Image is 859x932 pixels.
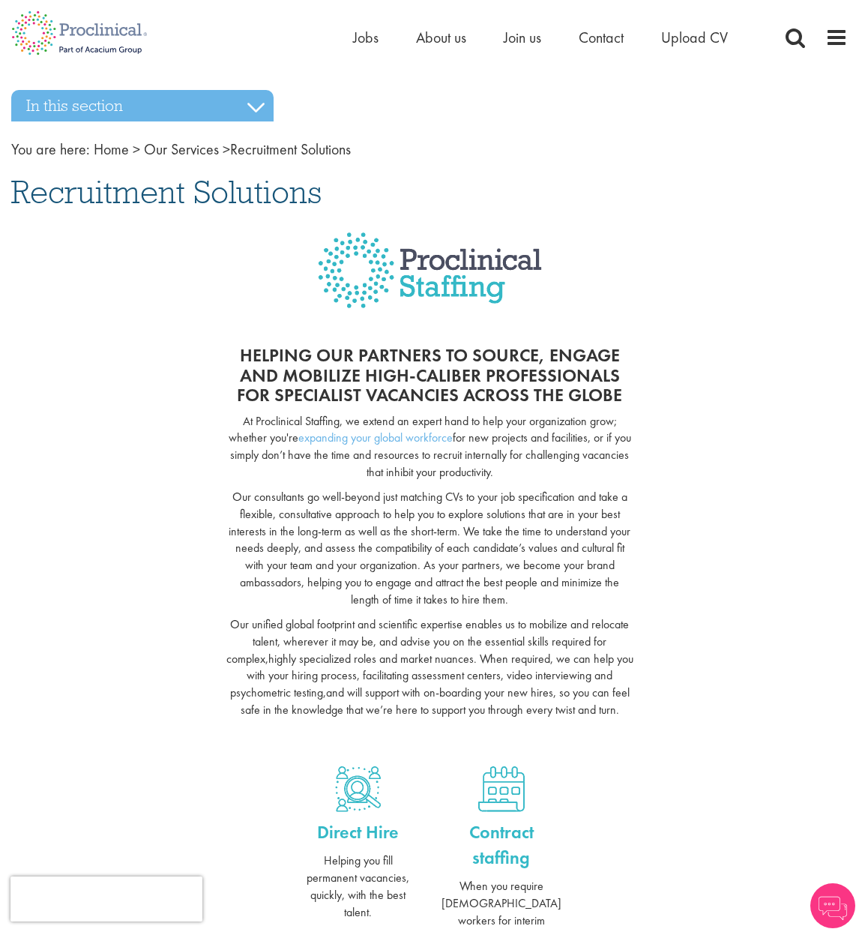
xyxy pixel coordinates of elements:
a: Join us [504,28,541,47]
a: Direct Hire [298,820,418,845]
a: About us [416,28,466,47]
span: You are here: [11,139,90,159]
a: Upload CV [661,28,728,47]
span: Recruitment Solutions [94,139,351,159]
a: Contact [579,28,624,47]
h3: In this section [11,90,274,121]
a: Direct hire [298,766,418,812]
p: At Proclinical Staffing, we extend an expert hand to help your organization grow; whether you're ... [226,413,633,481]
a: breadcrumb link to Home [94,139,129,159]
a: Contract staffing [441,766,561,812]
span: Recruitment Solutions [11,172,322,212]
img: Direct hire [335,766,381,812]
iframe: reCAPTCHA [10,877,202,922]
img: Chatbot [810,883,855,928]
img: Contract staffing [478,766,525,812]
p: Our consultants go well-beyond just matching CVs to your job specification and take a flexible, c... [226,489,633,609]
p: Helping you fill permanent vacancies, quickly, with the best talent. [298,853,418,921]
a: Jobs [353,28,379,47]
a: breadcrumb link to Our Services [144,139,219,159]
h2: Helping our partners to source, engage and mobilize high-caliber professionals for specialist vac... [226,346,633,405]
a: Contract staffing [441,820,561,871]
p: Our unified global footprint and scientific expertise enables us to mobilize and relocate talent,... [226,616,633,719]
span: > [133,139,140,159]
a: expanding your global workforce [298,430,453,445]
span: > [223,139,230,159]
img: Proclinical Staffing [318,232,542,331]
